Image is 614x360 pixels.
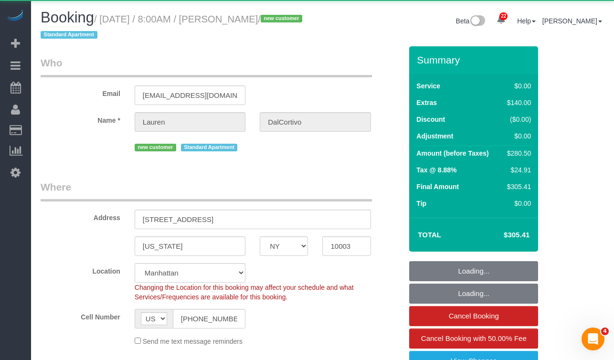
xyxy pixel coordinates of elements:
a: [PERSON_NAME] [542,17,602,25]
span: Changing the Location for this booking may affect your schedule and what Services/Frequencies are... [135,284,354,301]
label: Discount [416,115,445,124]
a: Beta [456,17,486,25]
div: $0.00 [503,81,531,91]
input: Cell Number [173,309,245,328]
a: Help [517,17,536,25]
label: Location [33,263,127,276]
span: Send me text message reminders [143,338,243,345]
h4: $305.41 [475,231,529,239]
input: Last Name [260,112,371,132]
input: Zip Code [322,236,371,256]
label: Final Amount [416,182,459,191]
h3: Summary [417,54,533,65]
a: Cancel Booking with 50.00% Fee [409,328,538,349]
span: Standard Apartment [41,31,97,39]
small: / [DATE] / 8:00AM / [PERSON_NAME] [41,14,305,41]
a: 22 [492,10,510,31]
label: Service [416,81,440,91]
input: Email [135,85,245,105]
div: $140.00 [503,98,531,107]
input: First Name [135,112,245,132]
span: Cancel Booking with 50.00% Fee [421,334,527,342]
legend: Where [41,180,372,201]
span: 4 [601,328,609,335]
span: 22 [499,12,508,20]
label: Cell Number [33,309,127,322]
label: Tip [416,199,426,208]
span: new customer [135,144,176,151]
legend: Who [41,56,372,77]
label: Extras [416,98,437,107]
div: $24.91 [503,165,531,175]
label: Adjustment [416,131,453,141]
span: Booking [41,9,94,26]
div: $0.00 [503,199,531,208]
span: Standard Apartment [181,144,238,151]
span: new customer [261,15,302,22]
img: New interface [469,15,485,28]
label: Tax @ 8.88% [416,165,456,175]
div: $280.50 [503,148,531,158]
img: Automaid Logo [6,10,25,23]
label: Amount (before Taxes) [416,148,488,158]
label: Name * [33,112,127,125]
label: Email [33,85,127,98]
div: ($0.00) [503,115,531,124]
strong: Total [418,231,441,239]
iframe: Intercom live chat [582,328,604,350]
a: Cancel Booking [409,306,538,326]
label: Address [33,210,127,222]
div: $0.00 [503,131,531,141]
div: $305.41 [503,182,531,191]
input: City [135,236,245,256]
